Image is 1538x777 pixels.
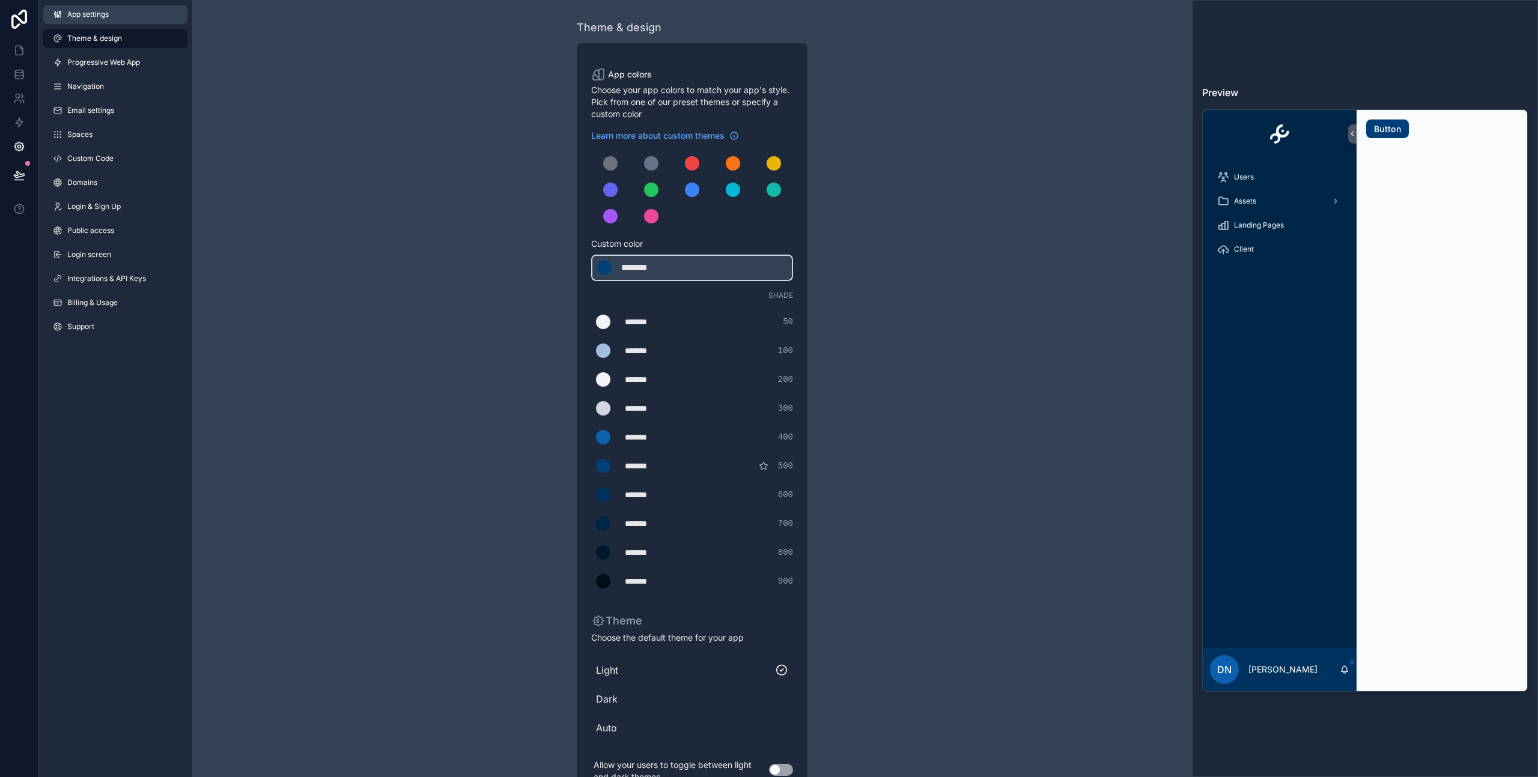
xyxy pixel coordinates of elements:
span: Landing Pages [1234,220,1284,230]
img: App logo [1270,124,1289,144]
span: Learn more about custom themes [591,130,725,142]
a: Assets [1210,190,1349,212]
span: Shade [768,291,793,300]
span: 300 [778,402,793,414]
div: scrollable content [1203,158,1357,649]
span: Theme & design [67,34,122,43]
a: Users [1210,166,1349,188]
span: Auto [596,721,788,735]
span: Custom color [591,238,783,250]
span: 700 [778,518,793,530]
span: 900 [778,575,793,587]
span: 50 [783,316,793,328]
span: Public access [67,226,114,235]
p: [PERSON_NAME] [1248,664,1318,676]
a: Billing & Usage [43,293,187,312]
span: Progressive Web App [67,58,140,67]
a: Login screen [43,245,187,264]
span: Client [1234,244,1254,254]
span: Light [596,663,775,677]
span: 100 [778,345,793,357]
a: Email settings [43,101,187,120]
a: Landing Pages [1210,214,1349,236]
button: Button [1366,119,1409,139]
span: Support [67,322,94,331]
a: Domains [43,173,187,192]
span: App settings [67,10,109,19]
span: 600 [778,489,793,501]
span: Login screen [67,250,111,259]
a: Client [1210,238,1349,260]
span: 200 [778,373,793,385]
a: Integrations & API Keys [43,269,187,288]
span: App colors [608,68,652,80]
span: DN [1217,662,1232,677]
span: Assets [1234,196,1256,206]
span: Domains [67,178,97,187]
p: Theme [591,612,642,629]
span: Spaces [67,130,93,139]
div: Theme & design [577,19,661,36]
a: Learn more about custom themes [591,130,739,142]
span: Custom Code [67,154,114,163]
span: Billing & Usage [67,298,118,307]
span: Email settings [67,106,114,115]
span: Dark [596,692,788,706]
span: 400 [778,431,793,443]
span: Integrations & API Keys [67,274,146,283]
a: Custom Code [43,149,187,168]
a: Theme & design [43,29,187,48]
span: 500 [778,460,793,472]
a: App settings [43,5,187,24]
span: Navigation [67,82,104,91]
span: 800 [778,546,793,558]
h3: Preview [1202,85,1528,100]
span: Login & Sign Up [67,202,121,211]
a: Spaces [43,125,187,144]
span: Choose your app colors to match your app's style. Pick from one of our preset themes or specify a... [591,84,793,120]
a: Progressive Web App [43,53,187,72]
a: Login & Sign Up [43,197,187,216]
span: Choose the default theme for your app [591,632,793,644]
span: Users [1234,172,1254,182]
a: Navigation [43,77,187,96]
a: Support [43,317,187,336]
a: Public access [43,221,187,240]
